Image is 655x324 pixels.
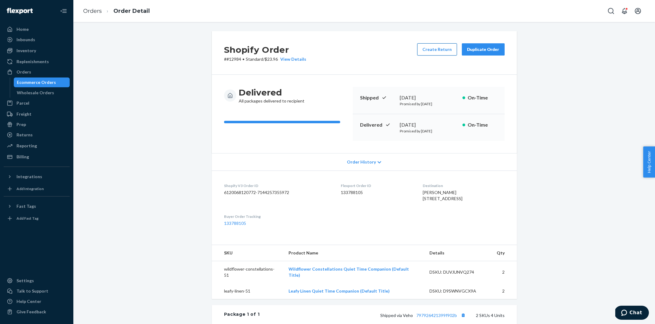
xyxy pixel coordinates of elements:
a: Orders [4,67,70,77]
a: Order Detail [113,8,150,14]
div: Duplicate Order [467,46,499,52]
div: Home [17,26,29,32]
div: All packages delivered to recipient [239,87,304,104]
div: Freight [17,111,31,117]
ol: breadcrumbs [78,2,155,20]
th: Details [425,245,492,261]
div: DSKU: DUVJUNVQ274 [429,269,487,275]
button: Open notifications [618,5,631,17]
div: [DATE] [400,121,458,128]
button: Open account menu [632,5,644,17]
a: Billing [4,152,70,162]
span: • [242,56,245,62]
p: Delivered [360,121,395,128]
a: 133788105 [224,221,246,226]
button: Copy tracking number [459,311,467,319]
h3: Delivered [239,87,304,98]
span: [PERSON_NAME] [STREET_ADDRESS] [423,190,462,201]
a: Parcel [4,98,70,108]
a: Orders [83,8,102,14]
div: [DATE] [400,94,458,101]
div: Package 1 of 1 [224,311,260,319]
button: Create Return [417,43,457,56]
p: # #12984 / $23.96 [224,56,306,62]
div: Add Fast Tag [17,216,39,221]
div: Inbounds [17,37,35,43]
div: Fast Tags [17,203,36,209]
div: Talk to Support [17,288,48,294]
div: Inventory [17,48,36,54]
button: Duplicate Order [462,43,505,56]
p: Promised by [DATE] [400,101,458,106]
a: Help Center [4,297,70,306]
span: Standard [246,56,263,62]
th: Product Name [284,245,425,261]
button: Help Center [643,146,655,178]
a: Home [4,24,70,34]
button: View Details [278,56,306,62]
th: SKU [212,245,284,261]
a: Settings [4,276,70,286]
div: Integrations [17,174,42,180]
div: Help Center [17,298,41,304]
div: Prep [17,121,26,128]
p: On-Time [468,94,497,101]
dd: 133788105 [341,189,413,196]
h2: Shopify Order [224,43,306,56]
dt: Flexport Order ID [341,183,413,188]
dt: Buyer Order Tracking [224,214,331,219]
p: Shipped [360,94,395,101]
a: Leafy Linen Quiet Time Companion (Default Title) [289,288,390,293]
a: Inventory [4,46,70,56]
a: 797926421399f902b [416,313,457,318]
div: Ecommerce Orders [17,79,56,85]
div: Add Integration [17,186,44,191]
dt: Destination [423,183,504,188]
button: Integrations [4,172,70,182]
a: Add Integration [4,184,70,194]
button: Fast Tags [4,201,70,211]
button: Talk to Support [4,286,70,296]
div: Orders [17,69,31,75]
a: Ecommerce Orders [14,77,70,87]
td: 2 [491,283,517,299]
button: Close Navigation [57,5,70,17]
div: Reporting [17,143,37,149]
div: Parcel [17,100,29,106]
td: leafy-linen-51 [212,283,284,299]
td: wildflower-constellations-51 [212,261,284,283]
a: Returns [4,130,70,140]
div: 2 SKUs 4 Units [259,311,504,319]
a: Wildflower Constellations Quiet Time Companion (Default Title) [289,266,409,278]
a: Inbounds [4,35,70,45]
dt: Shopify V3 Order ID [224,183,331,188]
a: Reporting [4,141,70,151]
th: Qty [491,245,517,261]
div: Returns [17,132,33,138]
p: On-Time [468,121,497,128]
a: Freight [4,109,70,119]
a: Add Fast Tag [4,214,70,223]
a: Wholesale Orders [14,88,70,98]
iframe: Opens a widget where you can chat to one of our agents [615,306,649,321]
div: Replenishments [17,59,49,65]
dd: 6120068120772-7144257355972 [224,189,331,196]
button: Open Search Box [605,5,617,17]
img: Flexport logo [7,8,33,14]
span: Order History [347,159,376,165]
div: DSKU: D9SWNVGCX9A [429,288,487,294]
a: Prep [4,120,70,129]
div: Billing [17,154,29,160]
div: Wholesale Orders [17,90,54,96]
div: Settings [17,278,34,284]
p: Promised by [DATE] [400,128,458,134]
span: Shipped via Veho [380,313,467,318]
td: 2 [491,261,517,283]
button: Give Feedback [4,307,70,317]
a: Replenishments [4,57,70,67]
div: Give Feedback [17,309,46,315]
